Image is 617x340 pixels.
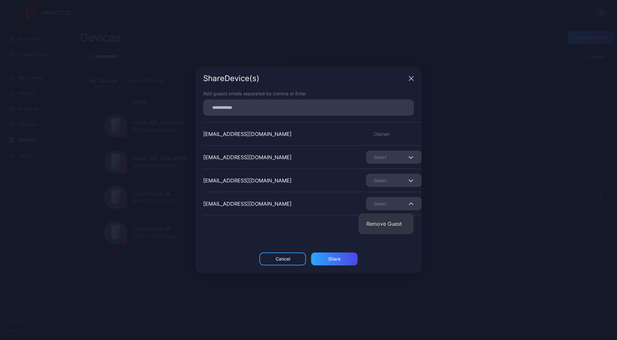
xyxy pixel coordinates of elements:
button: Guest [366,197,422,210]
button: Cancel [259,252,306,265]
div: [EMAIL_ADDRESS][DOMAIN_NAME] [203,153,292,161]
div: Owner [366,130,422,138]
div: [EMAIL_ADDRESS][DOMAIN_NAME] [203,177,292,184]
div: Cancel [276,256,290,262]
button: Guest [366,174,422,187]
div: Share Device (s) [203,75,406,82]
button: Guest [366,150,422,164]
button: Remove Guest [359,213,413,234]
div: Share [328,256,340,262]
div: [EMAIL_ADDRESS][DOMAIN_NAME] [203,200,292,208]
div: Add guests emails separated by comma or Enter [203,90,414,97]
button: Share [311,252,358,265]
div: [EMAIL_ADDRESS][DOMAIN_NAME] [203,130,292,138]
